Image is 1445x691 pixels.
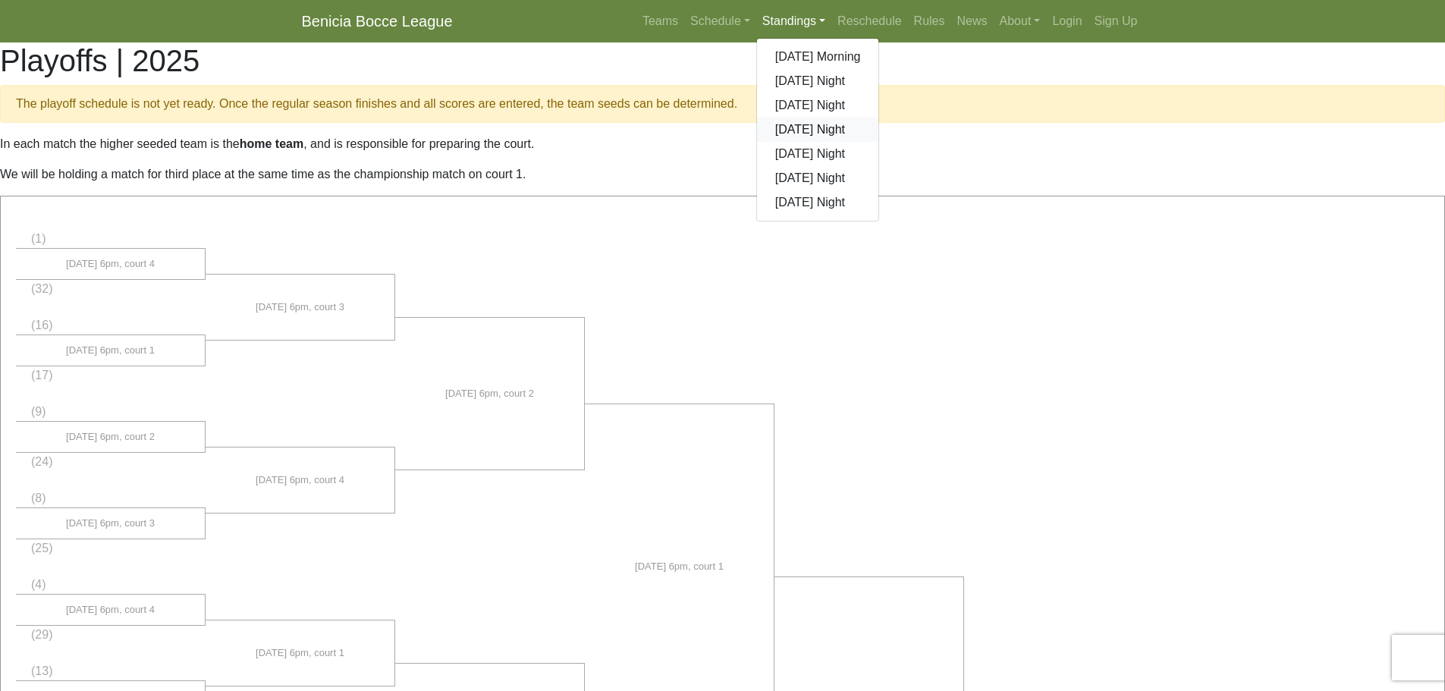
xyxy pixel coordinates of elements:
[757,190,879,215] a: [DATE] Night
[757,93,879,118] a: [DATE] Night
[684,6,756,36] a: Schedule
[31,282,52,295] span: (32)
[445,386,534,401] span: [DATE] 6pm, court 2
[757,45,879,69] a: [DATE] Morning
[31,492,46,504] span: (8)
[1088,6,1144,36] a: Sign Up
[66,256,155,272] span: [DATE] 6pm, court 4
[31,664,52,677] span: (13)
[994,6,1047,36] a: About
[757,69,879,93] a: [DATE] Night
[240,137,303,150] strong: home team
[636,6,684,36] a: Teams
[31,232,46,245] span: (1)
[31,578,46,591] span: (4)
[31,628,52,641] span: (29)
[66,429,155,444] span: [DATE] 6pm, court 2
[756,6,831,36] a: Standings
[831,6,908,36] a: Reschedule
[31,455,52,468] span: (24)
[302,6,453,36] a: Benicia Bocce League
[256,645,344,661] span: [DATE] 6pm, court 1
[66,516,155,531] span: [DATE] 6pm, court 3
[31,405,46,418] span: (9)
[635,559,724,574] span: [DATE] 6pm, court 1
[256,473,344,488] span: [DATE] 6pm, court 4
[256,300,344,315] span: [DATE] 6pm, court 3
[757,142,879,166] a: [DATE] Night
[951,6,994,36] a: News
[756,38,880,221] div: Standings
[31,319,52,331] span: (16)
[908,6,951,36] a: Rules
[757,166,879,190] a: [DATE] Night
[66,343,155,358] span: [DATE] 6pm, court 1
[1046,6,1088,36] a: Login
[31,542,52,554] span: (25)
[66,602,155,617] span: [DATE] 6pm, court 4
[31,369,52,382] span: (17)
[757,118,879,142] a: [DATE] Night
